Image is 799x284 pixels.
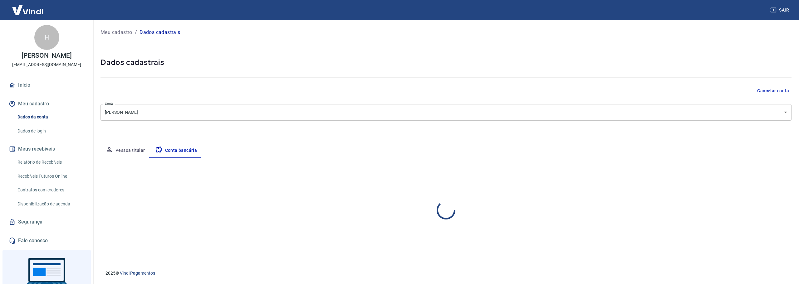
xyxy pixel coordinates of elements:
h5: Dados cadastrais [100,57,792,67]
button: Meus recebíveis [7,142,86,156]
button: Cancelar conta [755,85,792,97]
a: Início [7,78,86,92]
a: Meu cadastro [100,29,132,36]
div: H [34,25,59,50]
div: [PERSON_NAME] [100,104,792,121]
p: Dados cadastrais [140,29,180,36]
p: 2025 © [105,270,784,277]
button: Sair [769,4,792,16]
a: Segurança [7,215,86,229]
p: / [135,29,137,36]
a: Relatório de Recebíveis [15,156,86,169]
a: Recebíveis Futuros Online [15,170,86,183]
img: Vindi [7,0,48,19]
a: Contratos com credores [15,184,86,196]
a: Vindi Pagamentos [120,271,155,276]
button: Conta bancária [150,143,202,158]
p: [PERSON_NAME] [22,52,71,59]
label: Conta [105,101,114,106]
a: Dados da conta [15,111,86,123]
a: Fale conosco [7,234,86,248]
a: Dados de login [15,125,86,137]
button: Meu cadastro [7,97,86,111]
a: Disponibilização de agenda [15,198,86,210]
p: [EMAIL_ADDRESS][DOMAIN_NAME] [12,61,81,68]
button: Pessoa titular [100,143,150,158]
